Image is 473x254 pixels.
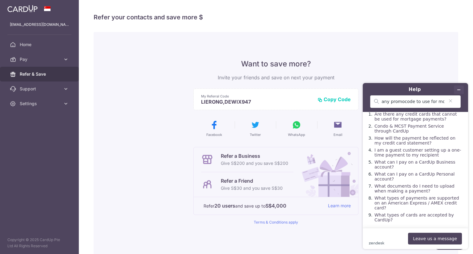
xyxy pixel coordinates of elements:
[16,4,28,10] span: Help
[20,86,60,92] span: Support
[196,120,232,137] button: Facebook
[20,42,60,48] span: Home
[265,202,286,209] strong: S$4,000
[250,132,261,137] span: Twitter
[20,71,60,77] span: Refer & Save
[288,132,305,137] span: WhatsApp
[358,78,473,254] iframe: Find more information here
[214,202,235,209] strong: 20 users
[7,5,38,12] img: CardUp
[94,12,458,22] h4: Refer your contacts and save more $
[20,101,60,107] span: Settings
[20,56,60,62] span: Pay
[204,202,323,210] p: Refer and save up to
[193,59,358,69] p: Want to save more?
[334,132,342,137] span: Email
[206,132,222,137] span: Facebook
[221,160,288,167] p: Give S$200 and you save S$200
[201,99,313,105] p: LIERONG,DEWIX947
[296,147,358,197] img: Refer
[317,96,351,102] button: Copy Code
[278,120,315,137] button: WhatsApp
[221,152,288,160] p: Refer a Business
[254,220,298,224] a: Terms & Conditions apply
[237,120,273,137] button: Twitter
[201,94,313,99] p: My Referral Code
[320,120,356,137] button: Email
[193,74,358,81] p: Invite your friends and save on next your payment
[328,202,351,210] a: Learn more
[10,22,69,28] p: [EMAIL_ADDRESS][DOMAIN_NAME]
[221,177,283,185] p: Refer a Friend
[221,185,283,192] p: Give S$30 and you save S$30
